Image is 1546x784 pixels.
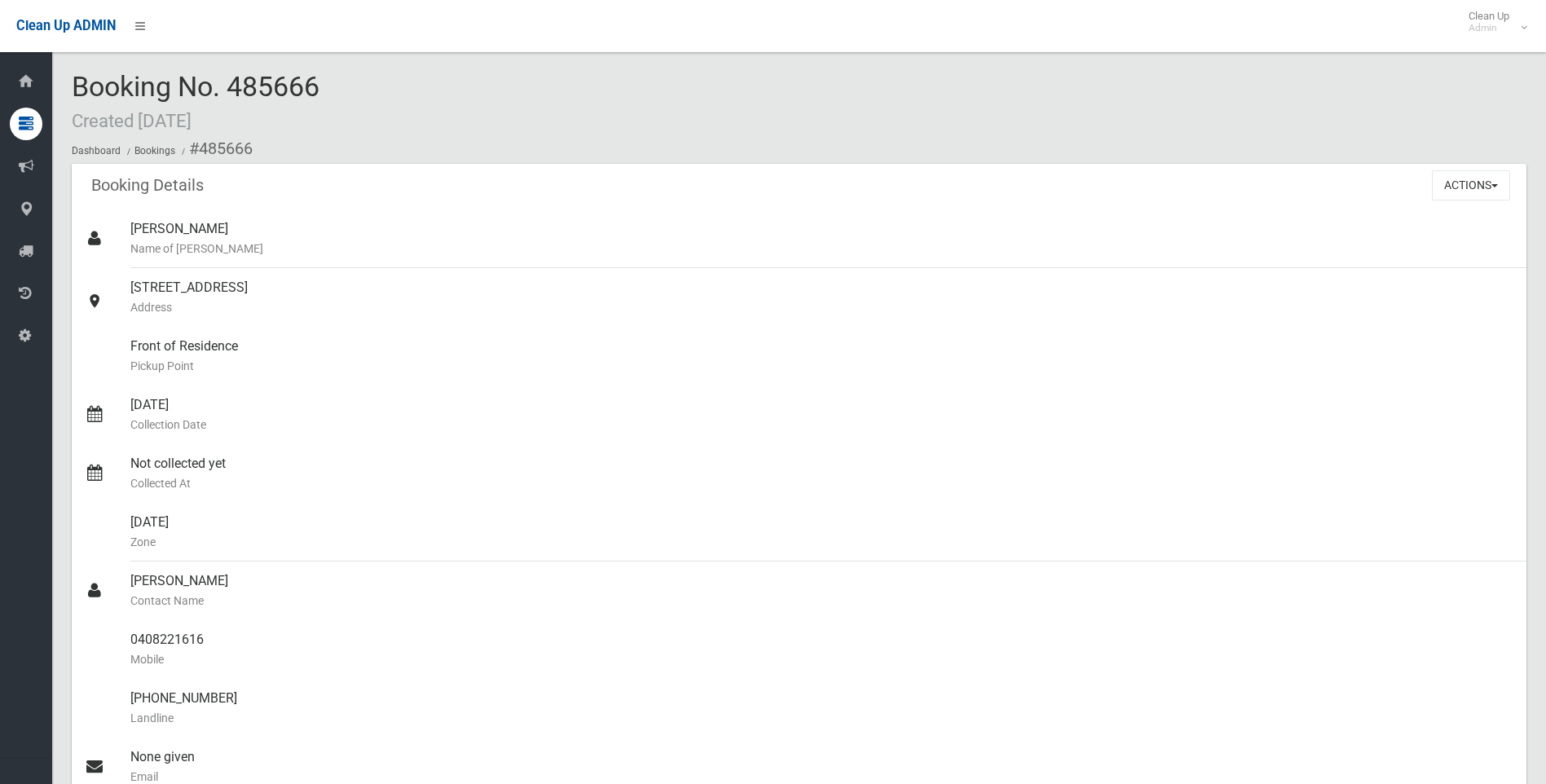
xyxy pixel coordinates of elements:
[16,18,116,33] span: Clean Up ADMIN
[130,415,1513,434] small: Collection Date
[1432,170,1510,200] button: Actions
[130,679,1513,738] div: [PHONE_NUMBER]
[130,473,1513,493] small: Collected At
[178,134,253,164] li: #485666
[130,356,1513,376] small: Pickup Point
[130,209,1513,268] div: [PERSON_NAME]
[130,327,1513,385] div: Front of Residence
[1469,22,1509,34] small: Admin
[130,562,1513,620] div: [PERSON_NAME]
[130,620,1513,679] div: 0408221616
[72,70,319,134] span: Booking No. 485666
[130,239,1513,258] small: Name of [PERSON_NAME]
[130,444,1513,503] div: Not collected yet
[130,268,1513,327] div: [STREET_ADDRESS]
[72,170,223,201] header: Booking Details
[134,145,175,156] a: Bookings
[130,708,1513,728] small: Landline
[130,650,1513,669] small: Mobile
[130,591,1513,610] small: Contact Name
[1460,10,1526,34] span: Clean Up
[72,145,121,156] a: Dashboard
[130,297,1513,317] small: Address
[72,110,192,131] small: Created [DATE]
[130,503,1513,562] div: [DATE]
[130,532,1513,552] small: Zone
[130,385,1513,444] div: [DATE]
